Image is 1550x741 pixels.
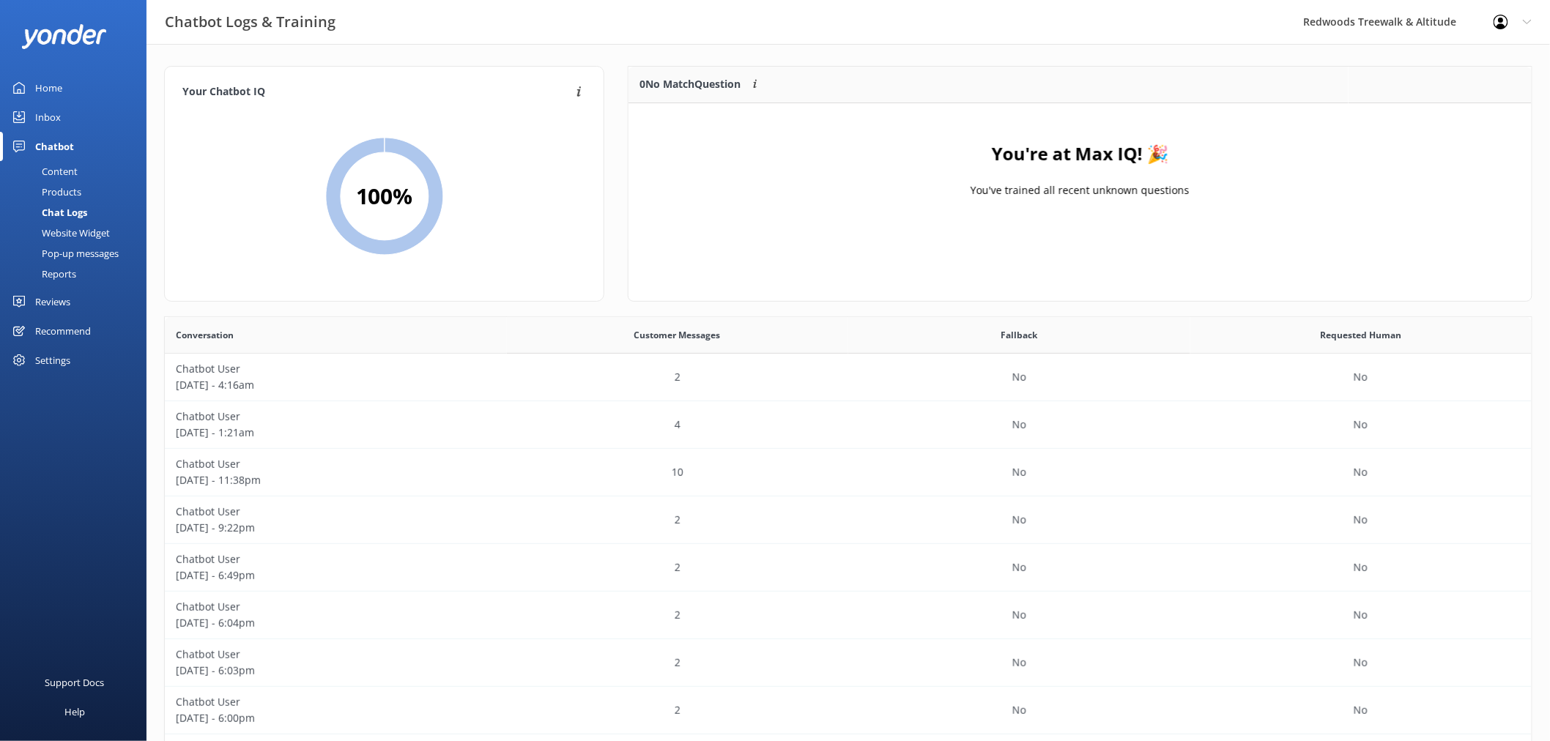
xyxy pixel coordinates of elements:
[9,223,110,243] div: Website Widget
[35,73,62,103] div: Home
[9,161,78,182] div: Content
[675,559,681,576] p: 2
[1012,559,1026,576] p: No
[165,687,1532,734] div: row
[176,615,496,631] p: [DATE] - 6:04pm
[1354,559,1368,576] p: No
[176,520,496,536] p: [DATE] - 9:22pm
[165,449,1532,496] div: row
[35,103,61,132] div: Inbox
[9,243,119,264] div: Pop-up messages
[165,354,1532,401] div: row
[176,551,496,567] p: Chatbot User
[1354,655,1368,671] p: No
[64,697,85,726] div: Help
[176,361,496,377] p: Chatbot User
[1012,607,1026,623] p: No
[1320,328,1401,342] span: Requested Human
[176,567,496,584] p: [DATE] - 6:49pm
[639,76,741,92] p: 0 No Match Question
[9,243,147,264] a: Pop-up messages
[9,223,147,243] a: Website Widget
[1354,369,1368,385] p: No
[9,202,87,223] div: Chat Logs
[176,377,496,393] p: [DATE] - 4:16am
[176,328,234,342] span: Conversation
[1354,702,1368,718] p: No
[45,668,105,697] div: Support Docs
[1012,655,1026,671] p: No
[1012,417,1026,433] p: No
[35,346,70,375] div: Settings
[634,328,721,342] span: Customer Messages
[165,496,1532,544] div: row
[176,599,496,615] p: Chatbot User
[9,264,76,284] div: Reports
[1012,702,1026,718] p: No
[176,663,496,679] p: [DATE] - 6:03pm
[675,417,681,433] p: 4
[22,24,106,48] img: yonder-white-logo.png
[1001,328,1037,342] span: Fallback
[992,140,1169,168] h4: You're at Max IQ! 🎉
[176,409,496,425] p: Chatbot User
[9,202,147,223] a: Chat Logs
[1354,607,1368,623] p: No
[1012,512,1026,528] p: No
[1354,417,1368,433] p: No
[165,592,1532,639] div: row
[165,639,1532,687] div: row
[9,264,147,284] a: Reports
[672,464,683,480] p: 10
[165,401,1532,449] div: row
[675,512,681,528] p: 2
[675,702,681,718] p: 2
[1012,464,1026,480] p: No
[675,607,681,623] p: 2
[1354,512,1368,528] p: No
[356,179,413,214] h2: 100 %
[9,161,147,182] a: Content
[1354,464,1368,480] p: No
[628,103,1532,250] div: grid
[675,369,681,385] p: 2
[971,182,1190,198] p: You've trained all recent unknown questions
[176,425,496,441] p: [DATE] - 1:21am
[176,456,496,472] p: Chatbot User
[165,544,1532,592] div: row
[182,84,572,100] h4: Your Chatbot IQ
[9,182,147,202] a: Products
[176,647,496,663] p: Chatbot User
[35,132,74,161] div: Chatbot
[176,710,496,726] p: [DATE] - 6:00pm
[176,694,496,710] p: Chatbot User
[9,182,81,202] div: Products
[176,472,496,488] p: [DATE] - 11:38pm
[675,655,681,671] p: 2
[165,10,335,34] h3: Chatbot Logs & Training
[35,316,91,346] div: Recommend
[35,287,70,316] div: Reviews
[176,504,496,520] p: Chatbot User
[1012,369,1026,385] p: No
